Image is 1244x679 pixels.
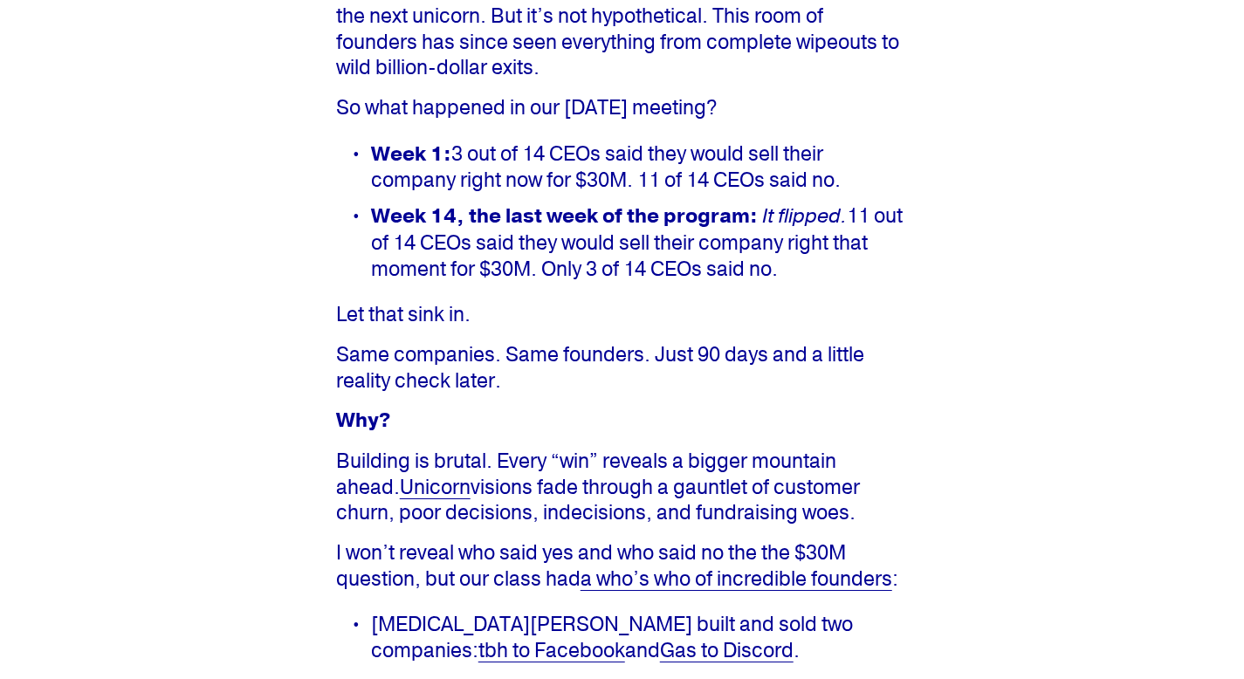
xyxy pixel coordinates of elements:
a: Unicorn [400,475,471,500]
p: I won’t reveal who said yes and who said no the the $30M question, but our class had : [336,540,909,592]
a: tbh to Facebook [478,638,625,663]
strong: Week 1: [371,141,451,168]
p: Same companies. Same founders. Just 90 days and a little reality check later. [336,342,909,394]
a: Gas to Discord [660,638,794,663]
em: It flipped. [762,203,847,229]
p: [MEDICAL_DATA][PERSON_NAME] built and sold two companies: and . [371,612,909,663]
p: Let that sink in. [336,302,909,328]
a: a who’s who of incredible founders [581,566,892,592]
strong: Week 14, the last week of the program: [371,203,758,230]
p: So what happened in our [DATE] meeting? [336,95,909,121]
p: 3 out of 14 CEOs said they would sell their company right now for $30M. 11 of 14 CEOs said no. [371,141,909,194]
strong: Why? [336,408,390,434]
p: Building is brutal. Every “win” reveals a bigger mountain ahead. visions fade through a gauntlet ... [336,449,909,526]
p: 11 out of 14 CEOs said they would sell their company right that moment for $30M. Only 3 of 14 CEO... [371,203,909,282]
